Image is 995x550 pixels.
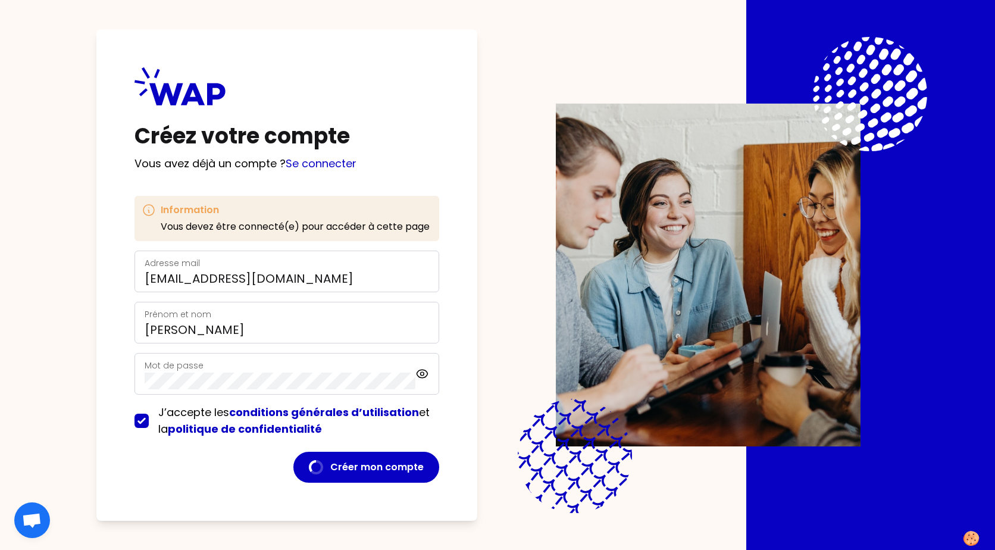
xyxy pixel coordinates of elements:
[556,104,861,446] img: Description
[145,257,200,269] label: Adresse mail
[168,421,322,436] a: politique de confidentialité
[134,124,439,148] h1: Créez votre compte
[134,155,439,172] p: Vous avez déjà un compte ?
[158,405,430,436] span: J’accepte les et la
[293,452,439,483] button: Créer mon compte
[145,360,204,371] label: Mot de passe
[161,203,430,217] h3: Information
[161,220,430,234] p: Vous devez être connecté(e) pour accéder à cette page
[229,405,419,420] a: conditions générales d’utilisation
[14,502,50,538] div: Ouvrir le chat
[286,156,356,171] a: Se connecter
[145,308,211,320] label: Prénom et nom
